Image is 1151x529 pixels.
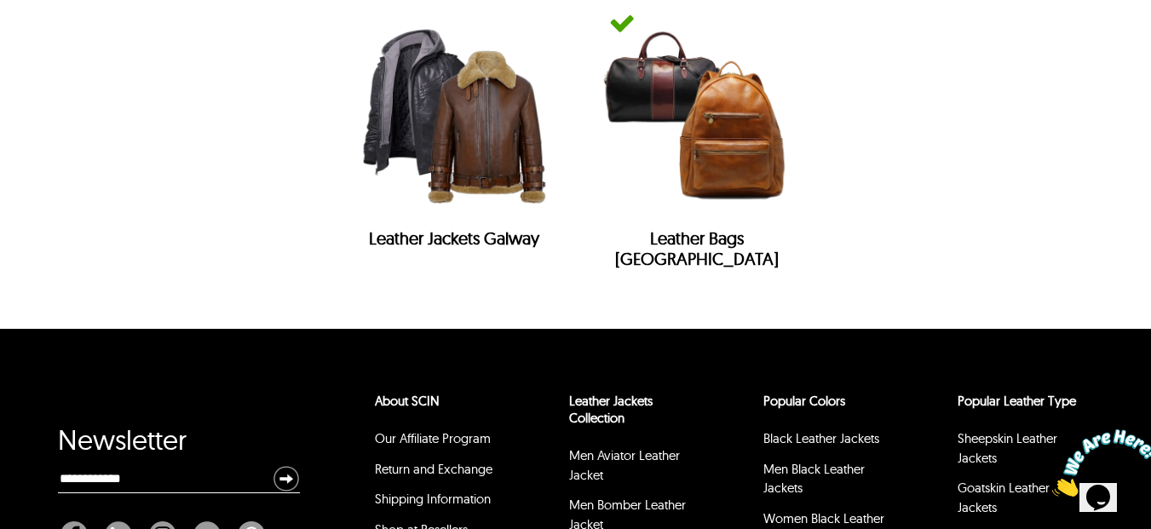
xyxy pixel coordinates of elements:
img: green-tick-icon [609,11,635,37]
a: About SCIN [375,393,440,409]
a: Our Affiliate Program [375,430,491,446]
img: Newsletter Submit [273,465,300,492]
a: Popular Leather Type [958,393,1076,409]
li: Men Black Leather Jackets [761,457,890,507]
a: Shipping Information [375,491,491,507]
a: popular leather jacket colors [763,393,845,409]
h2: Leather Jackets Galway [349,228,558,257]
li: Shipping Information [372,487,502,518]
img: Leather Bags [592,11,801,220]
li: Sheepskin Leather Jackets [955,427,1085,476]
a: Black Leather Jackets [763,430,879,446]
li: Goatskin Leather Jackets [955,476,1085,526]
li: Return and Exchange [372,457,502,488]
div: Newsletter [58,431,300,465]
img: Chat attention grabber [7,7,112,74]
a: Men Aviator Leather Jacket [569,447,680,483]
a: Men Black Leather Jackets [763,461,865,497]
a: Goatskin Leather Jackets [958,480,1050,515]
li: Men Aviator Leather Jacket [567,444,696,493]
li: Black Leather Jackets [761,427,890,457]
a: Return and Exchange [375,461,492,477]
img: Leather Jackets [349,11,558,220]
h2: Leather Bags [GEOGRAPHIC_DATA] [592,228,801,278]
a: Sheepskin Leather Jackets [958,430,1057,466]
li: Our Affiliate Program [372,427,502,457]
iframe: chat widget [1045,423,1151,503]
a: Leather Jackets Collection [569,393,653,426]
